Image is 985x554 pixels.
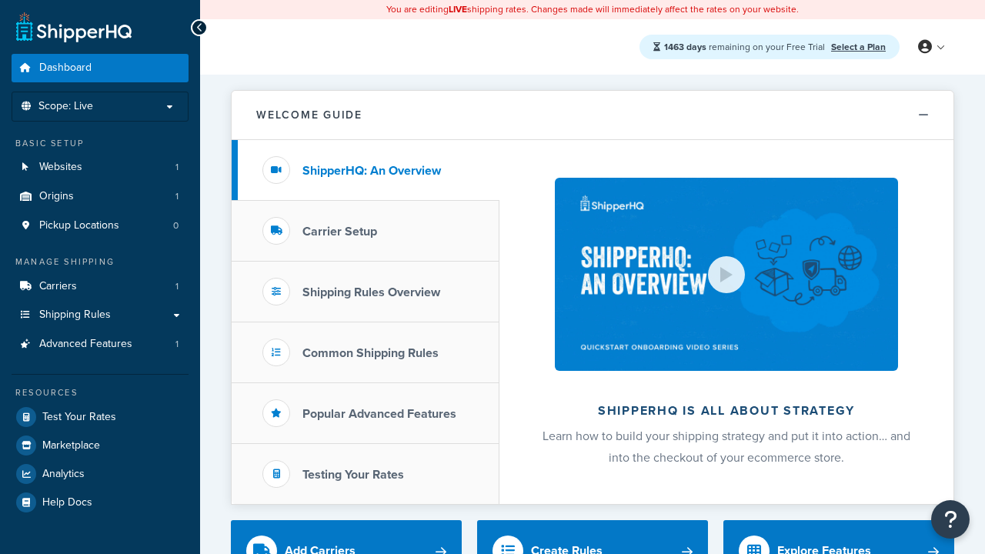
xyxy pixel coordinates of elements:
[12,301,189,329] a: Shipping Rules
[12,272,189,301] li: Carriers
[302,225,377,239] h3: Carrier Setup
[12,272,189,301] a: Carriers1
[12,330,189,359] li: Advanced Features
[12,489,189,516] a: Help Docs
[42,468,85,481] span: Analytics
[543,427,910,466] span: Learn how to build your shipping strategy and put it into action… and into the checkout of your e...
[664,40,827,54] span: remaining on your Free Trial
[302,407,456,421] h3: Popular Advanced Features
[39,280,77,293] span: Carriers
[39,161,82,174] span: Websites
[555,178,898,371] img: ShipperHQ is all about strategy
[12,460,189,488] a: Analytics
[42,411,116,424] span: Test Your Rates
[302,346,439,360] h3: Common Shipping Rules
[664,40,706,54] strong: 1463 days
[42,496,92,509] span: Help Docs
[12,212,189,240] li: Pickup Locations
[12,153,189,182] a: Websites1
[12,54,189,82] a: Dashboard
[302,285,440,299] h3: Shipping Rules Overview
[38,100,93,113] span: Scope: Live
[12,330,189,359] a: Advanced Features1
[931,500,970,539] button: Open Resource Center
[12,137,189,150] div: Basic Setup
[831,40,886,54] a: Select a Plan
[175,338,179,351] span: 1
[39,219,119,232] span: Pickup Locations
[12,182,189,211] li: Origins
[540,404,913,418] h2: ShipperHQ is all about strategy
[232,91,953,140] button: Welcome Guide
[175,280,179,293] span: 1
[12,432,189,459] a: Marketplace
[12,212,189,240] a: Pickup Locations0
[39,309,111,322] span: Shipping Rules
[449,2,467,16] b: LIVE
[12,403,189,431] a: Test Your Rates
[12,386,189,399] div: Resources
[302,468,404,482] h3: Testing Your Rates
[39,338,132,351] span: Advanced Features
[42,439,100,452] span: Marketplace
[12,153,189,182] li: Websites
[173,219,179,232] span: 0
[12,182,189,211] a: Origins1
[175,161,179,174] span: 1
[12,255,189,269] div: Manage Shipping
[302,164,441,178] h3: ShipperHQ: An Overview
[39,190,74,203] span: Origins
[39,62,92,75] span: Dashboard
[256,109,362,121] h2: Welcome Guide
[175,190,179,203] span: 1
